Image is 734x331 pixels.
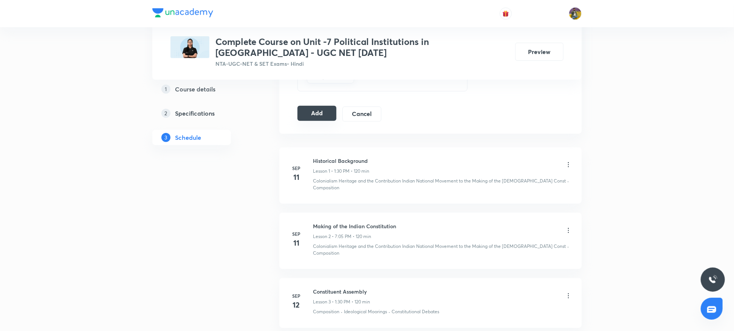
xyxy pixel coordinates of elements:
[342,107,381,122] button: Cancel
[313,157,369,165] h6: Historical Background
[152,8,213,17] img: Company Logo
[161,84,170,93] p: 1
[152,81,255,96] a: 1Course details
[567,243,569,250] div: ·
[500,8,512,20] button: avatar
[389,308,390,315] div: ·
[313,168,369,175] p: Lesson 1 • 1:30 PM • 120 min
[313,288,370,295] h6: Constituent Assembly
[175,84,215,93] h5: Course details
[502,10,509,17] img: avatar
[170,36,209,58] img: 463AA2EA-9884-497E-A149-79CF24433E3E_plus.png
[289,230,304,237] h6: Sep
[392,308,439,315] p: Constitutional Debates
[297,106,336,121] button: Add
[289,292,304,299] h6: Sep
[567,178,569,184] div: ·
[344,308,387,315] p: Ideological Moorings
[313,222,396,230] h6: Making of the Indian Constitution
[289,299,304,311] h4: 12
[289,165,304,172] h6: Sep
[215,36,509,58] h3: Complete Course on Unit -7 Political Institutions in [GEOGRAPHIC_DATA] - UGC NET [DATE]
[161,133,170,142] p: 3
[161,108,170,118] p: 2
[708,275,717,284] img: ttu
[569,7,582,20] img: sajan k
[341,308,342,315] div: ·
[515,43,564,61] button: Preview
[152,8,213,19] a: Company Logo
[313,250,339,257] p: Composition
[313,184,339,191] p: Composition
[313,233,371,240] p: Lesson 2 • 7:05 PM • 120 min
[289,237,304,249] h4: 11
[215,60,509,68] p: NTA-UGC-NET & SET Exams • Hindi
[313,178,566,184] p: Colonialism Heritage and the Contribution Indian National Movement to the Making of the [DEMOGRAP...
[313,308,339,315] p: Composition
[313,243,566,250] p: Colonialism Heritage and the Contribution Indian National Movement to the Making of the [DEMOGRAP...
[175,133,201,142] h5: Schedule
[152,105,255,121] a: 2Specifications
[289,172,304,183] h4: 11
[175,108,215,118] h5: Specifications
[313,299,370,305] p: Lesson 3 • 1:30 PM • 120 min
